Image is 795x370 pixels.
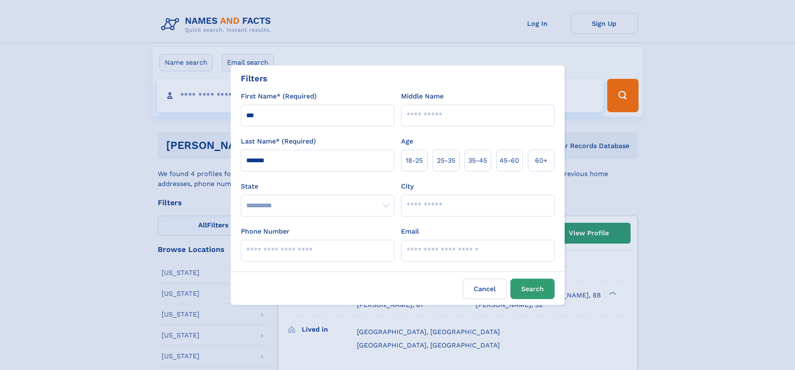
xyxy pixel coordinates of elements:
label: Phone Number [241,227,290,237]
span: 35‑45 [468,156,487,166]
span: 60+ [535,156,548,166]
label: First Name* (Required) [241,91,317,101]
div: Filters [241,72,268,85]
label: State [241,181,394,191]
label: City [401,181,414,191]
span: 25‑35 [437,156,455,166]
label: Email [401,227,419,237]
button: Search [510,279,555,299]
label: Last Name* (Required) [241,136,316,146]
label: Cancel [463,279,507,299]
span: 45‑60 [500,156,519,166]
label: Middle Name [401,91,444,101]
label: Age [401,136,413,146]
span: 18‑25 [406,156,423,166]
